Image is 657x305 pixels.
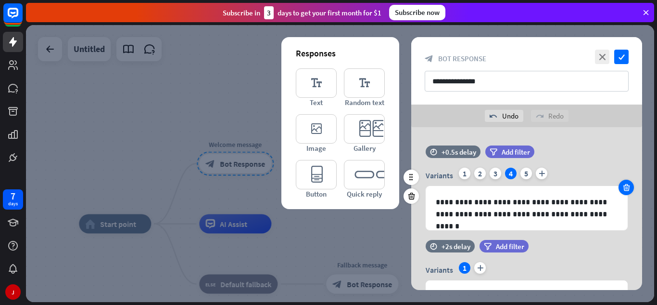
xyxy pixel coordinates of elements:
[426,265,453,275] span: Variants
[430,243,437,250] i: time
[505,168,517,179] div: 4
[8,4,37,33] button: Open LiveChat chat widget
[520,168,532,179] div: 5
[485,110,523,122] div: Undo
[3,189,23,210] a: 7 days
[389,5,445,20] div: Subscribe now
[442,147,476,157] div: +0.5s delay
[490,148,497,156] i: filter
[490,112,497,120] i: undo
[459,262,470,274] div: 1
[425,54,433,63] i: block_bot_response
[430,148,437,155] i: time
[264,6,274,19] div: 3
[536,112,543,120] i: redo
[536,168,547,179] i: plus
[474,168,486,179] div: 2
[459,168,470,179] div: 1
[531,110,569,122] div: Redo
[502,147,530,157] span: Add filter
[595,50,609,64] i: close
[8,200,18,207] div: days
[5,284,21,300] div: J
[438,54,486,63] span: Bot Response
[490,168,501,179] div: 3
[474,262,486,274] i: plus
[442,242,470,251] div: +2s delay
[11,192,15,200] div: 7
[484,243,492,250] i: filter
[496,242,524,251] span: Add filter
[223,6,381,19] div: Subscribe in days to get your first month for $1
[426,171,453,180] span: Variants
[614,50,629,64] i: check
